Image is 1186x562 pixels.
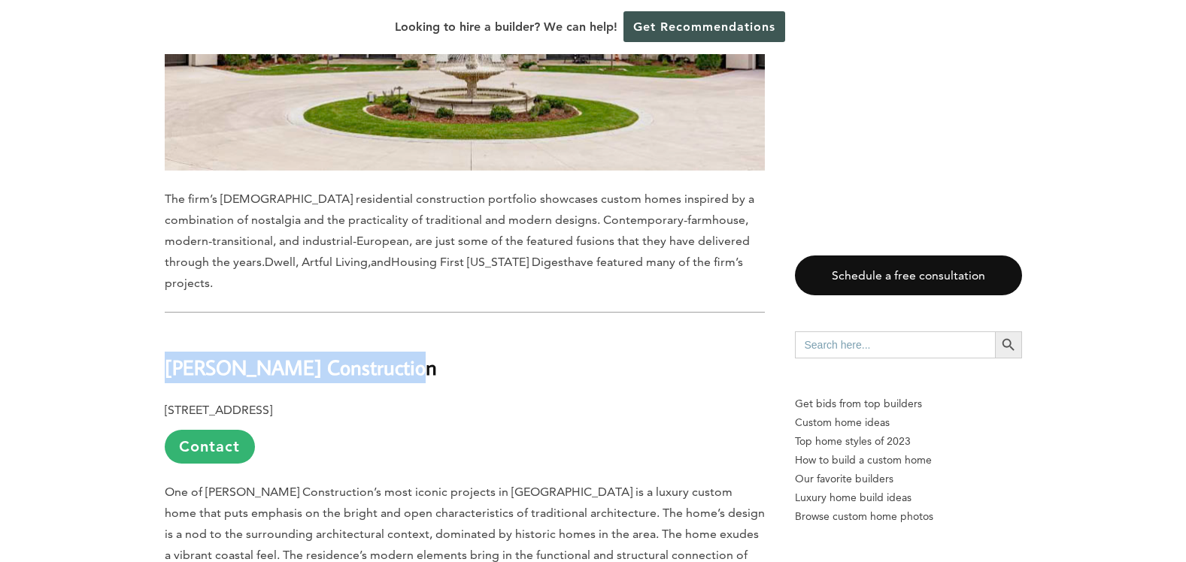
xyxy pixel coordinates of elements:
[795,255,1022,295] a: Schedule a free consultation
[165,403,272,417] b: [STREET_ADDRESS]
[795,507,1022,526] a: Browse custom home photos
[795,331,995,358] input: Search here...
[795,432,1022,451] a: Top home styles of 2023
[795,470,1022,488] a: Our favorite builders
[165,430,255,464] a: Contact
[795,451,1022,470] a: How to build a custom home
[371,255,391,269] span: and
[1000,337,1017,353] svg: Search
[165,192,754,269] span: The firm’s [DEMOGRAPHIC_DATA] residential construction portfolio showcases custom homes inspired ...
[795,413,1022,432] a: Custom home ideas
[568,255,593,269] span: have
[897,454,1168,544] iframe: Drift Widget Chat Controller
[265,255,371,269] span: Dwell, Artful Living,
[165,354,437,380] b: [PERSON_NAME] Construction
[795,488,1022,507] a: Luxury home build ideas
[391,255,568,269] span: Housing First [US_STATE] Digest
[795,394,1022,413] p: Get bids from top builders
[623,11,785,42] a: Get Recommendations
